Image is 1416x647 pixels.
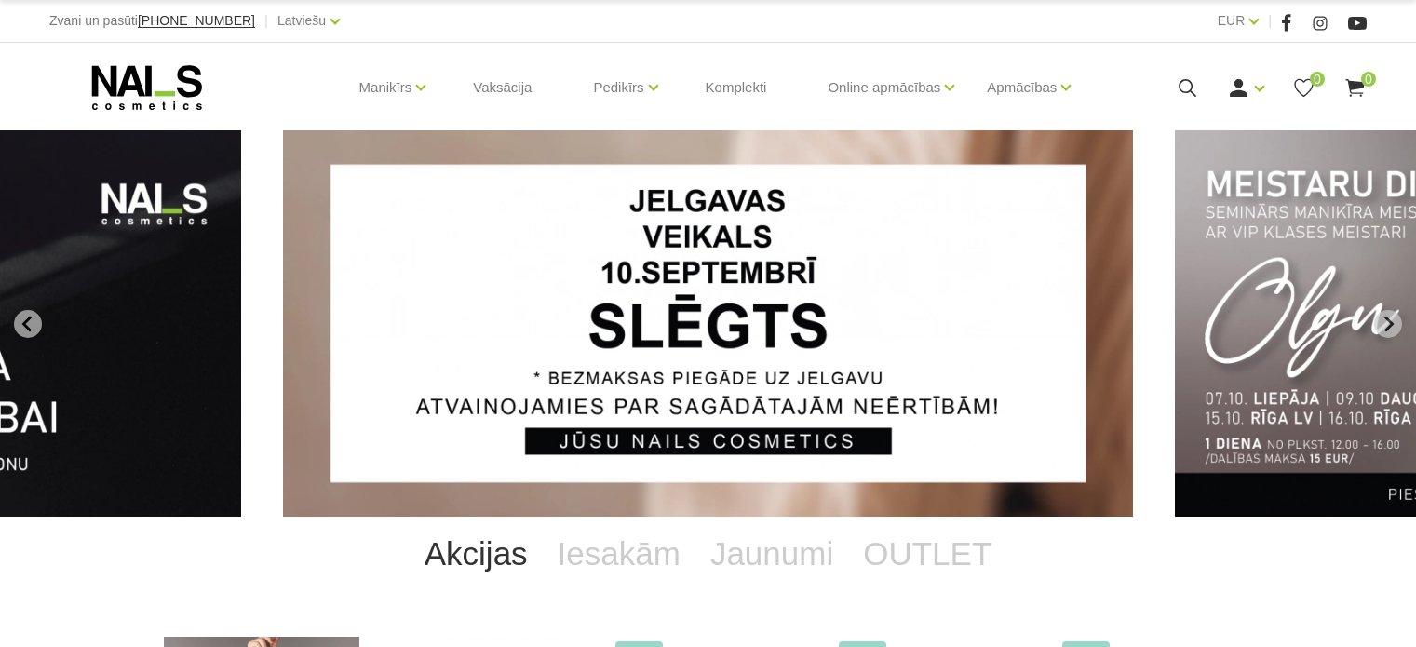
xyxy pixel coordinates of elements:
[49,9,255,33] div: Zvani un pasūti
[987,50,1057,125] a: Apmācības
[1218,9,1246,32] a: EUR
[593,50,643,125] a: Pedikīrs
[543,517,695,591] a: Iesakām
[1292,76,1315,100] a: 0
[1310,72,1325,87] span: 0
[410,517,543,591] a: Akcijas
[277,9,326,32] a: Latviešu
[1343,76,1367,100] a: 0
[1361,72,1376,87] span: 0
[283,130,1133,517] li: 1 of 14
[848,517,1006,591] a: OUTLET
[138,13,255,28] span: [PHONE_NUMBER]
[695,517,848,591] a: Jaunumi
[14,310,42,338] button: Go to last slide
[359,50,412,125] a: Manikīrs
[1268,9,1272,33] span: |
[264,9,268,33] span: |
[691,43,782,132] a: Komplekti
[458,43,546,132] a: Vaksācija
[1374,310,1402,338] button: Next slide
[138,14,255,28] a: [PHONE_NUMBER]
[828,50,940,125] a: Online apmācības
